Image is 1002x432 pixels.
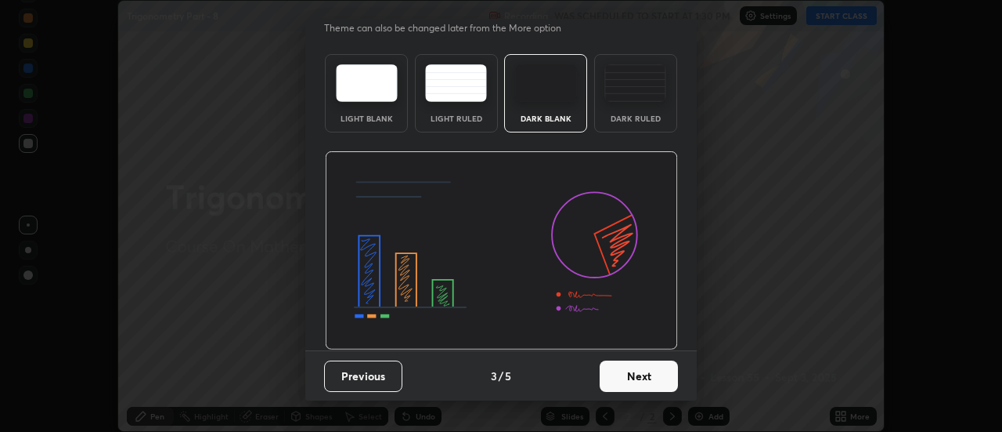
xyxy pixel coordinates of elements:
p: Theme can also be changed later from the More option [324,21,578,35]
h4: 3 [491,368,497,384]
div: Light Ruled [425,114,488,122]
button: Previous [324,361,402,392]
img: lightTheme.e5ed3b09.svg [336,64,398,102]
h4: 5 [505,368,511,384]
div: Dark Ruled [604,114,667,122]
img: darkThemeBanner.d06ce4a2.svg [325,151,678,350]
h4: / [499,368,503,384]
button: Next [600,361,678,392]
div: Light Blank [335,114,398,122]
img: darkRuledTheme.de295e13.svg [604,64,666,102]
div: Dark Blank [514,114,577,122]
img: lightRuledTheme.5fabf969.svg [425,64,487,102]
img: darkTheme.f0cc69e5.svg [515,64,577,102]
